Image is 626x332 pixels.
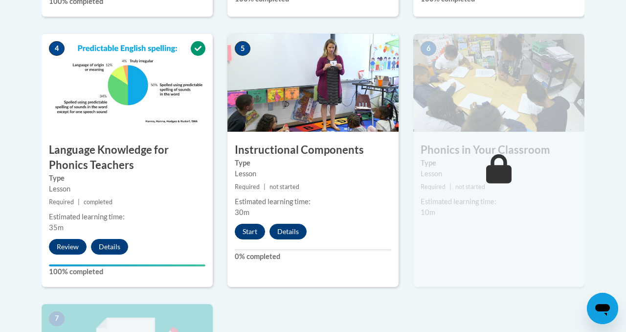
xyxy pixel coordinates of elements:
button: Details [269,224,307,239]
div: Estimated learning time: [421,196,577,207]
h3: Instructional Components [227,142,399,158]
h3: Language Knowledge for Phonics Teachers [42,142,213,173]
span: 7 [49,311,65,326]
div: Your progress [49,264,205,266]
img: Course Image [227,34,399,132]
span: not started [269,183,299,190]
span: 10m [421,208,435,216]
button: Details [91,239,128,255]
div: Estimated learning time: [235,196,391,207]
div: Estimated learning time: [49,212,205,222]
span: 5 [235,41,250,56]
span: not started [455,183,485,190]
span: Required [235,183,260,190]
span: | [78,198,80,206]
label: 0% completed [235,251,391,262]
img: Course Image [42,34,213,132]
span: 4 [49,41,65,56]
span: Required [421,183,446,190]
button: Review [49,239,87,255]
span: Required [49,198,74,206]
span: 35m [49,223,64,232]
span: | [264,183,266,190]
span: | [449,183,451,190]
label: Type [421,158,577,168]
label: 100% completed [49,266,205,277]
button: Start [235,224,265,239]
label: Type [49,173,205,184]
label: Type [235,158,391,168]
div: Lesson [49,184,205,194]
img: Course Image [413,34,584,132]
span: 6 [421,41,436,56]
div: Lesson [421,168,577,179]
iframe: Button to launch messaging window [587,293,618,324]
h3: Phonics in Your Classroom [413,142,584,158]
span: completed [84,198,112,206]
span: 30m [235,208,249,216]
div: Lesson [235,168,391,179]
